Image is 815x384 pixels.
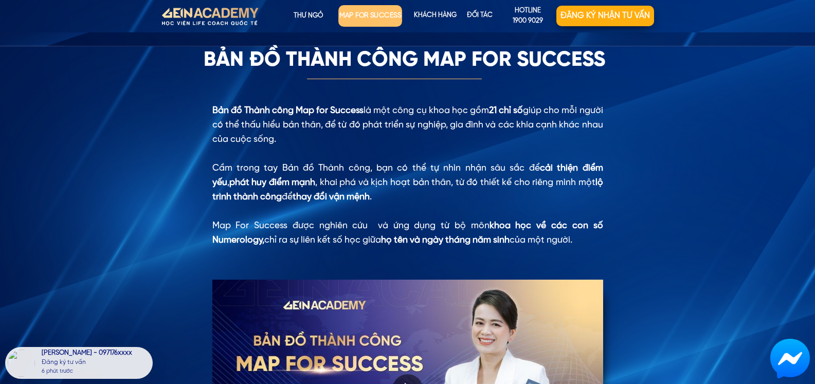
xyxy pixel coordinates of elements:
span: khoa học về các con số Numerology, [212,221,603,245]
span: cải thiện điểm yếu [212,163,603,187]
p: map for success [338,5,402,27]
div: [PERSON_NAME] - 097176xxxx [42,350,150,358]
span: 21 chỉ số [489,106,523,115]
p: Thư ngỏ [277,6,339,26]
h3: Bản đồ thành công Map For Success [204,48,612,72]
div: là một công cụ khoa học gồm giúp cho mỗi người có thể thấu hiểu bản thân, để từ đó phát triển sự ... [212,103,603,247]
p: hotline 1900 9029 [499,6,557,27]
span: Bản đồ Thành công Map for Success [212,106,364,115]
div: 6 phút trước [42,367,73,376]
span: phát huy điểm mạnh [229,178,316,187]
p: KHÁCH HÀNG [410,6,461,26]
span: thay đổi vận mệnh [293,192,370,202]
div: Đăng ký tư vấn [42,358,150,367]
p: Đăng ký nhận tư vấn [556,6,654,26]
a: hotline1900 9029 [499,6,557,26]
span: họ tên và ngày tháng năm sinh [381,235,510,245]
p: Đối tác [457,6,503,26]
